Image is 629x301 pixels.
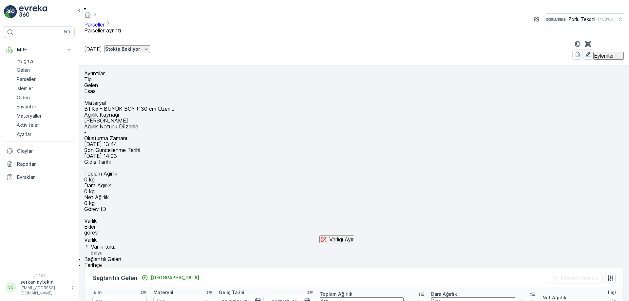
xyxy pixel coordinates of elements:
p: Materyal [153,289,173,296]
p: -- [84,165,624,171]
p: [DATE] [84,46,102,52]
button: Varlığı Ayır [319,235,354,243]
p: Giden [17,94,30,101]
a: Parseller [14,75,75,84]
p: Envanter [17,103,36,110]
p: Geliş Tarihi [219,289,244,296]
span: Bağlantılı Gelen [84,256,121,262]
p: Net Ağırlık [84,194,624,200]
p: Zorlu Tekstil [568,16,595,23]
p: Parseller [17,76,36,83]
img: logo [4,5,17,18]
p: ( +03:00 ) [598,17,615,22]
a: Insights [14,56,75,66]
p: Tip [84,76,624,82]
button: MRF [4,43,75,56]
p: 0 kg [84,177,624,182]
p: Insights [17,58,33,64]
p: Filtreleri temizle [561,275,599,281]
span: Varlık türü : [91,243,115,250]
p: Ayrıntılar [84,70,105,76]
p: Gelen [84,82,624,88]
p: Varlık [84,218,624,224]
span: Parseller ayrıntı [84,27,121,34]
a: Envanter [14,102,75,111]
a: Aktiviteler [14,121,75,130]
button: Filtreleri temizle [548,273,602,283]
p: Varlık [84,237,97,243]
p: Gidiş Tarihi [84,159,624,165]
span: Balya [91,250,115,256]
a: Giden [14,93,75,102]
p: Son Güncellenme Tarihi [84,147,624,153]
a: Materyaller [14,111,75,121]
p: Materyal [84,100,624,106]
p: [DATE] 14:03 [84,153,624,159]
p: [EMAIL_ADDRESS][DOMAIN_NAME] [20,285,67,296]
button: Zorlu Tekstil(+03:00) [546,13,624,25]
p: [GEOGRAPHIC_DATA] [151,274,199,281]
p: [PERSON_NAME] [84,118,624,123]
p: Net Ağırlık [543,294,566,301]
p: - [84,94,624,100]
button: Eylemler [593,52,624,60]
a: Ana Sayfa [84,13,91,20]
p: Materyaller [17,113,42,119]
p: Dara Ağırlık [431,291,457,297]
p: İsim [92,289,102,296]
p: Varlığı Ayır [329,236,353,242]
p: Gelen [17,67,30,73]
p: Ekler [84,224,624,230]
img: logo_light-DOdMpM7g.png [19,5,47,18]
p: Ağırlık Kaynağı [84,112,624,118]
p: Toplam Ağırlık [84,171,624,177]
button: Bağla [139,274,202,282]
p: - [84,212,624,218]
p: Aktiviteler [17,122,39,128]
p: görev [84,230,624,235]
p: İşlemler [17,85,33,92]
button: SSserkan.aytekin[EMAIL_ADDRESS][DOMAIN_NAME] [4,279,75,296]
p: serkan.aytekin [20,279,67,285]
div: SS [6,282,16,292]
a: Olaylar [4,144,75,158]
p: [DATE] 13:44 [84,141,624,147]
a: Gelen [14,66,75,75]
p: Ayarlar [17,131,31,138]
p: Görev ID [84,206,624,212]
p: Bağlantılı Gelen [92,273,138,283]
p: Toplam Ağırlık [320,291,353,297]
p: Dara Ağırlık [84,182,624,188]
p: 0 kg [84,188,624,194]
p: Olaylar [17,148,72,154]
a: İşlemler [14,84,75,93]
a: Raporlar [4,158,75,171]
p: Evraklar [17,174,72,180]
p: MRF [17,47,62,53]
p: ⌘B [64,29,70,35]
p: Stokta Bekliyor [105,46,140,52]
button: Stokta Bekliyor [105,45,150,53]
p: Oluşturma Zamanı [84,135,624,141]
p: - [84,129,624,135]
a: Evraklar [4,171,75,184]
p: BTK5 - BÜYÜK BOY (130 cm Üzeri... [84,106,174,112]
img: 6-1-9-3_wQBzyll.png [546,16,566,23]
p: Eylemler [594,53,614,59]
p: Raporlar [17,161,72,167]
p: Ağırlık Notunu Düzenle [84,123,624,129]
a: Parseller [84,21,105,28]
a: Ayarlar [14,130,75,139]
p: Esas [84,88,624,94]
span: v 1.48.1 [4,273,75,277]
span: Tarihçe [84,262,102,268]
p: 0 kg [84,200,624,206]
